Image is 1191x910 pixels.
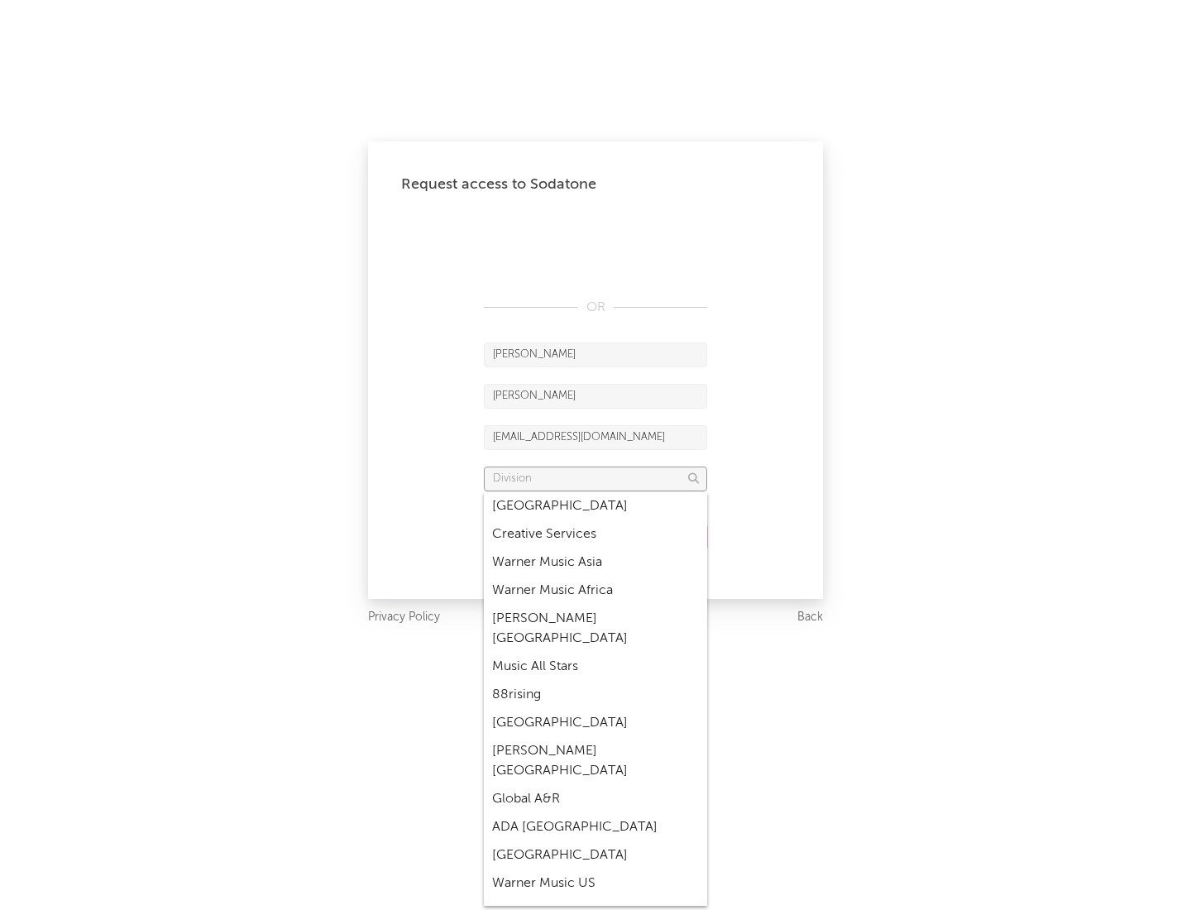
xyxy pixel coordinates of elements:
[484,681,707,709] div: 88rising
[401,175,790,194] div: Request access to Sodatone
[368,607,440,628] a: Privacy Policy
[484,548,707,577] div: Warner Music Asia
[484,605,707,653] div: [PERSON_NAME] [GEOGRAPHIC_DATA]
[484,841,707,869] div: [GEOGRAPHIC_DATA]
[484,492,707,520] div: [GEOGRAPHIC_DATA]
[484,813,707,841] div: ADA [GEOGRAPHIC_DATA]
[484,425,707,450] input: Email
[484,653,707,681] div: Music All Stars
[484,577,707,605] div: Warner Music Africa
[797,607,823,628] a: Back
[484,342,707,367] input: First Name
[484,467,707,491] input: Division
[484,520,707,548] div: Creative Services
[484,737,707,785] div: [PERSON_NAME] [GEOGRAPHIC_DATA]
[484,869,707,898] div: Warner Music US
[484,785,707,813] div: Global A&R
[484,709,707,737] div: [GEOGRAPHIC_DATA]
[484,384,707,409] input: Last Name
[484,298,707,318] div: OR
